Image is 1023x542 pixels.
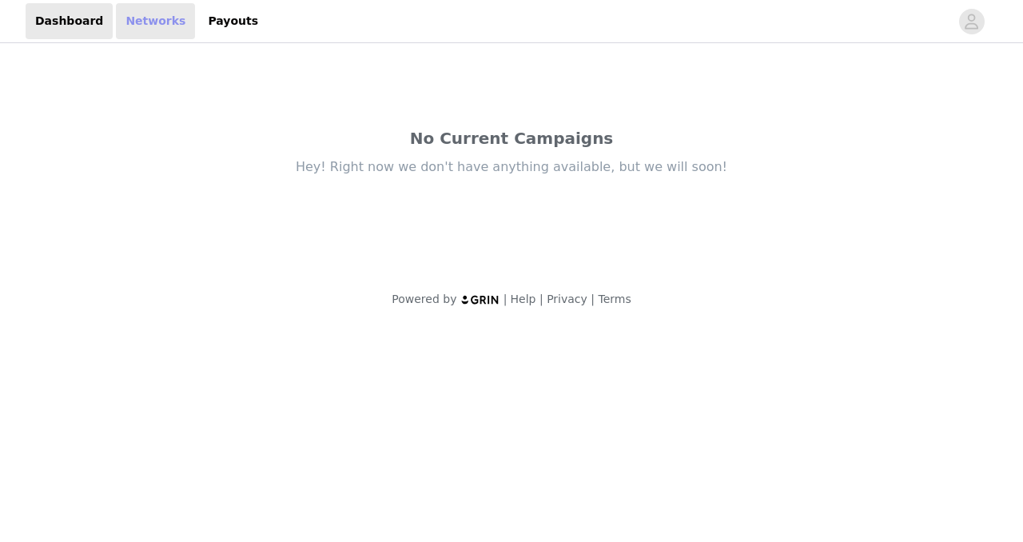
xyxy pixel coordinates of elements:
[598,293,631,305] a: Terms
[176,158,847,176] div: Hey! Right now we don't have anything available, but we will soon!
[198,3,268,39] a: Payouts
[392,293,456,305] span: Powered by
[511,293,536,305] a: Help
[547,293,587,305] a: Privacy
[26,3,113,39] a: Dashboard
[964,9,979,34] div: avatar
[591,293,595,305] span: |
[504,293,508,305] span: |
[176,126,847,150] div: No Current Campaigns
[460,294,500,305] img: logo
[116,3,195,39] a: Networks
[539,293,543,305] span: |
